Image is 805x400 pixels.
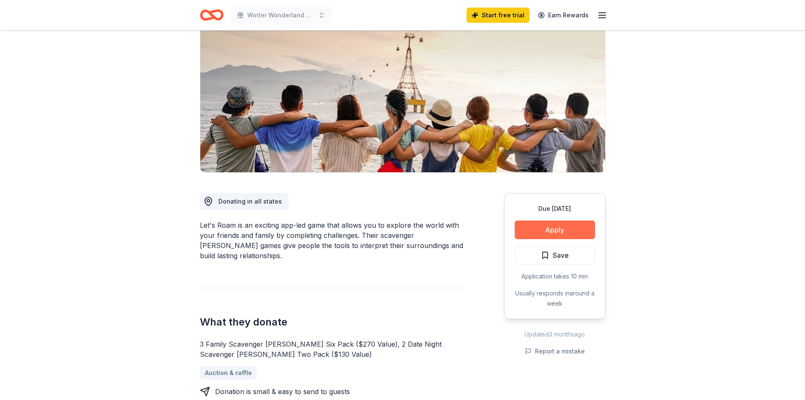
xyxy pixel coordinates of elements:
[515,221,595,239] button: Apply
[200,220,464,261] div: Let's Roam is an exciting app-led game that allows you to explore the world with your friends and...
[218,198,282,205] span: Donating in all states
[533,8,594,23] a: Earn Rewards
[515,288,595,309] div: Usually responds in around a week
[200,339,464,359] div: 3 Family Scavenger [PERSON_NAME] Six Pack ($270 Value), 2 Date Night Scavenger [PERSON_NAME] Two ...
[247,10,315,20] span: Winter Wonderland 2025
[200,366,257,380] a: Auction & raffle
[467,8,529,23] a: Start free trial
[504,329,606,339] div: Updated 3 months ago
[200,11,605,172] img: Image for Let's Roam
[515,204,595,214] div: Due [DATE]
[215,386,350,397] div: Donation is small & easy to send to guests
[200,5,224,25] a: Home
[200,315,464,329] h2: What they donate
[230,7,332,24] button: Winter Wonderland 2025
[525,346,585,356] button: Report a mistake
[515,246,595,265] button: Save
[515,271,595,281] div: Application takes 10 min
[553,250,569,261] span: Save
